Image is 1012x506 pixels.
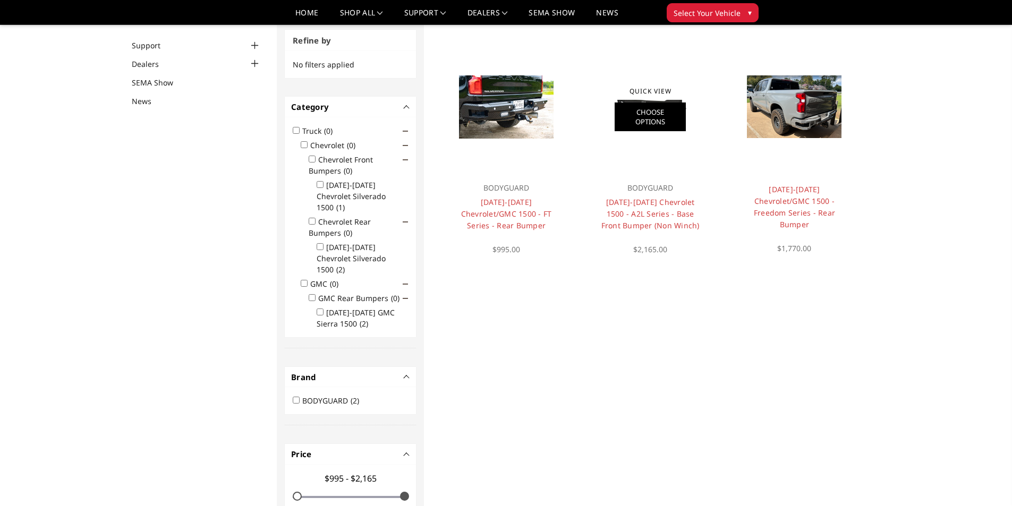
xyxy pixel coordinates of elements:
span: Click to show/hide children [403,281,408,287]
label: GMC [310,279,345,289]
label: Chevrolet [310,140,362,150]
h4: Price [291,448,410,460]
a: Dealers [132,58,172,70]
label: Truck [302,126,339,136]
a: shop all [340,9,383,24]
label: Chevrolet Front Bumpers [309,155,373,176]
p: BODYGUARD [597,182,704,194]
span: $995.00 [492,244,520,254]
span: No filters applied [293,59,354,70]
a: Dealers [467,9,508,24]
a: News [132,96,165,107]
span: (0) [391,293,399,303]
span: (0) [344,166,352,176]
a: Quick View [615,82,686,100]
label: GMC Rear Bumpers [318,293,406,303]
a: News [596,9,618,24]
p: BODYGUARD [453,182,559,194]
span: Select Your Vehicle [674,7,741,19]
span: ▾ [748,7,752,18]
span: (1) [336,202,345,212]
span: Click to show/hide children [403,128,408,134]
h4: Brand [291,371,410,383]
button: - [404,104,410,109]
h4: Category [291,101,410,113]
a: [DATE]-[DATE] Chevrolet/GMC 1500 - FT Series - Rear Bumper [461,197,552,230]
a: SEMA Show [132,77,186,88]
span: Click to show/hide children [403,219,408,225]
span: (2) [336,264,345,275]
span: Click to show/hide children [403,296,408,301]
label: Chevrolet Rear Bumpers [309,217,371,238]
a: Support [132,40,174,51]
a: Home [295,9,318,24]
a: SEMA Show [529,9,575,24]
label: [DATE]-[DATE] GMC Sierra 1500 [317,307,395,329]
a: Support [404,9,446,24]
h3: Refine by [285,30,416,52]
span: $2,165.00 [633,244,667,254]
span: (0) [330,279,338,289]
a: Choose Options [615,102,686,131]
a: [DATE]-[DATE] Chevrolet 1500 - A2L Series - Base Front Bumper (Non Winch) [601,197,700,230]
span: $1,770.00 [777,243,811,253]
label: [DATE]-[DATE] Chevrolet Silverado 1500 [317,242,386,275]
span: Click to show/hide children [403,143,408,148]
button: Select Your Vehicle [667,3,759,22]
span: Click to show/hide children [403,157,408,162]
label: BODYGUARD [302,396,365,406]
label: [DATE]-[DATE] Chevrolet Silverado 1500 [317,180,386,212]
button: - [404,374,410,380]
span: (0) [344,228,352,238]
span: (2) [351,396,359,406]
button: - [404,451,410,457]
span: (2) [360,319,368,329]
a: [DATE]-[DATE] Chevrolet/GMC 1500 - Freedom Series - Rear Bumper [754,184,835,229]
span: (0) [324,126,333,136]
span: (0) [347,140,355,150]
